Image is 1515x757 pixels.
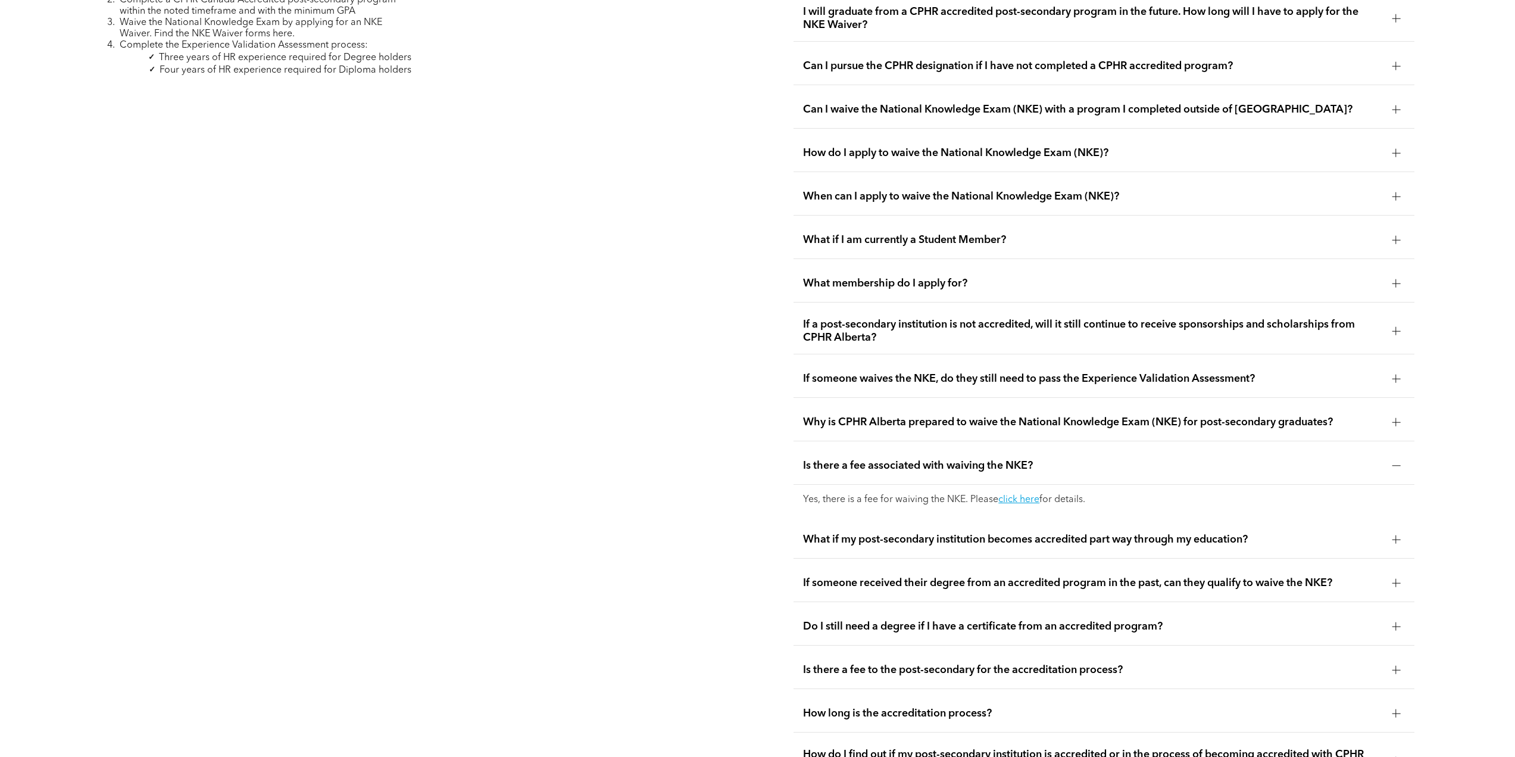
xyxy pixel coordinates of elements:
span: I will graduate from a CPHR accredited post-secondary program in the future. How long will I have... [803,5,1382,32]
span: Do I still need a degree if I have a certificate from an accredited program? [803,620,1382,633]
span: What if I am currently a Student Member? [803,233,1382,247]
p: Yes, there is a fee for waiving the NKE. Please for details. [803,494,1405,506]
span: If someone waives the NKE, do they still need to pass the Experience Validation Assessment? [803,372,1382,385]
span: Waive the National Knowledge Exam by applying for an NKE Waiver. Find the NKE Waiver forms here. [120,18,382,39]
span: When can I apply to waive the National Knowledge Exam (NKE)? [803,190,1382,203]
span: Complete the Experience Validation Assessment process: [120,41,368,50]
span: If someone received their degree from an accredited program in the past, can they qualify to waiv... [803,577,1382,590]
span: How do I apply to waive the National Knowledge Exam (NKE)? [803,147,1382,160]
span: Can I waive the National Knowledge Exam (NKE) with a program I completed outside of [GEOGRAPHIC_D... [803,103,1382,116]
span: Can I pursue the CPHR designation if I have not completed a CPHR accredited program? [803,60,1382,73]
span: What membership do I apply for? [803,277,1382,290]
span: Three years of HR experience required for Degree holders [159,53,411,63]
a: click here [998,495,1039,504]
span: Is there a fee associated with waiving the NKE? [803,459,1382,472]
span: Why is CPHR Alberta prepared to waive the National Knowledge Exam (NKE) for post-secondary gradua... [803,416,1382,429]
span: What if my post-secondary institution becomes accredited part way through my education? [803,533,1382,546]
span: How long is the accreditation process? [803,707,1382,720]
span: Four years of HR experience required for Diploma holders [160,66,411,75]
span: Is there a fee to the post-secondary for the accreditation process? [803,663,1382,677]
span: If a post-secondary institution is not accredited, will it still continue to receive sponsorships... [803,318,1382,344]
